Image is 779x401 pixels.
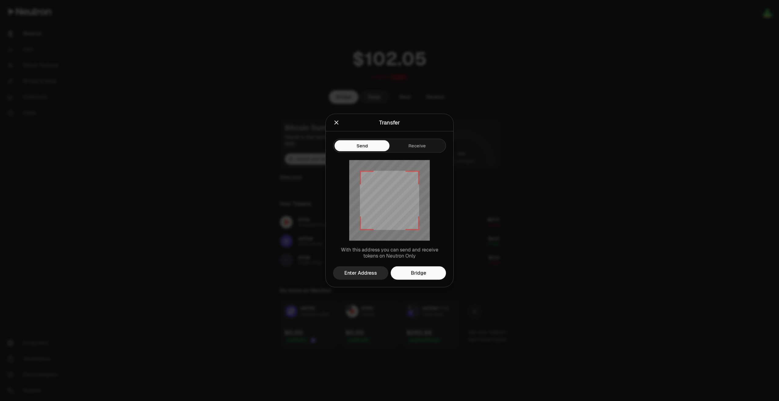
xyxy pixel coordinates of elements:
a: Bridge [391,266,446,280]
button: Receive [389,140,444,151]
button: Enter Address [333,266,388,280]
div: Enter Address [344,269,377,277]
button: Close [333,118,340,127]
p: With this address you can send and receive tokens on Neutron Only [333,247,446,259]
div: Transfer [379,118,400,127]
button: Send [335,140,389,151]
